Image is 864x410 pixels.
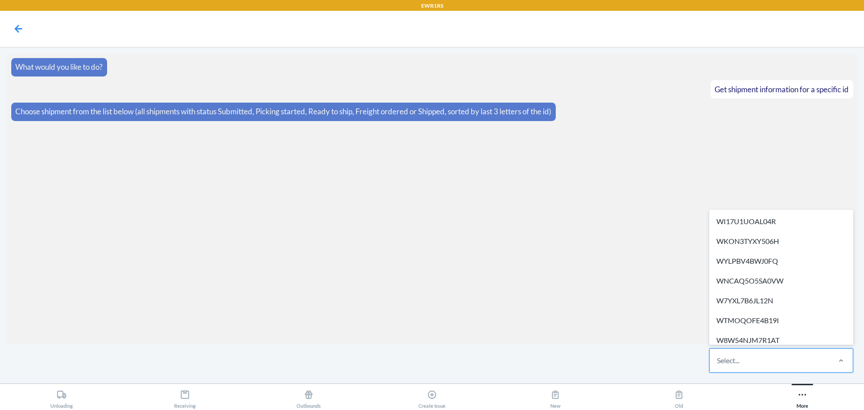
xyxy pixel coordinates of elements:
div: Select... [717,355,739,366]
button: Create Issue [370,384,494,409]
div: WTMOQOFE4B19I [711,311,851,330]
div: WI17U1UOAL04R [711,212,851,231]
div: W8W54NJM7R1AT [711,330,851,350]
div: Receiving [174,386,196,409]
p: EWR1RS [421,2,443,10]
div: WKON3TYXY506H [711,231,851,251]
div: More [796,386,808,409]
p: Choose shipment from the list below (all shipments with status Submitted, Picking started, Ready ... [15,106,551,117]
div: Outbounds [297,386,321,409]
p: What would you like to do? [15,61,103,73]
div: New [550,386,561,409]
div: Create Issue [418,386,445,409]
div: WYLPBV4BWJ0FQ [711,251,851,271]
span: Get shipment information for a specific id [715,85,849,94]
div: W7YXL7B6JL12N [711,291,851,311]
button: Receiving [123,384,247,409]
div: Unloading [50,386,73,409]
button: Outbounds [247,384,370,409]
button: More [741,384,864,409]
div: WNCAQ5O5SA0VW [711,271,851,291]
button: New [494,384,617,409]
button: Old [617,384,740,409]
div: Old [674,386,684,409]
